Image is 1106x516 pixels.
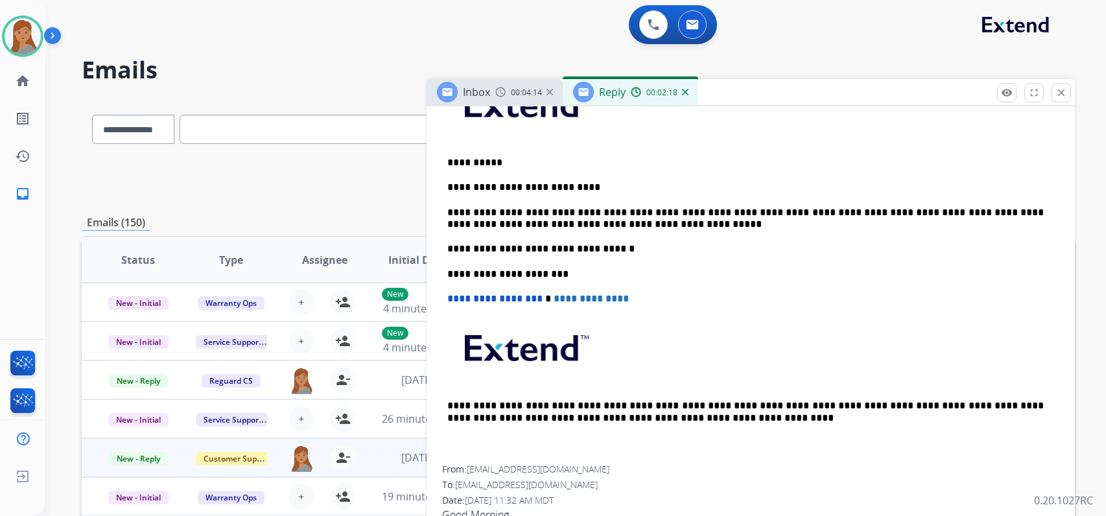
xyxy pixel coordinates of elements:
[465,494,554,506] span: [DATE] 11:32 AM MDT
[401,373,434,387] span: [DATE]
[599,85,626,99] span: Reply
[335,489,351,504] mat-icon: person_add
[198,491,265,504] span: Warranty Ops
[196,335,270,349] span: Service Support
[335,411,351,427] mat-icon: person_add
[198,296,265,310] span: Warranty Ops
[442,463,1059,476] div: From:
[196,413,270,427] span: Service Support
[383,340,453,355] span: 4 minutes ago
[401,451,434,465] span: [DATE]
[108,413,169,427] span: New - Initial
[15,111,30,126] mat-icon: list_alt
[298,489,304,504] span: +
[82,57,1075,83] h2: Emails
[335,333,351,349] mat-icon: person_add
[82,215,150,231] p: Emails (150)
[15,73,30,89] mat-icon: home
[196,452,280,465] span: Customer Support
[108,491,169,504] span: New - Initial
[455,478,598,491] span: [EMAIL_ADDRESS][DOMAIN_NAME]
[302,252,347,268] span: Assignee
[288,484,314,510] button: +
[298,294,304,310] span: +
[382,412,457,426] span: 26 minutes ago
[298,411,304,427] span: +
[288,289,314,315] button: +
[109,374,168,388] span: New - Reply
[335,294,351,310] mat-icon: person_add
[108,335,169,349] span: New - Initial
[288,445,314,472] img: agent-avatar
[1034,493,1093,508] p: 0.20.1027RC
[383,301,453,316] span: 4 minutes ago
[121,252,155,268] span: Status
[109,452,168,465] span: New - Reply
[442,494,1059,507] div: Date:
[467,463,609,475] span: [EMAIL_ADDRESS][DOMAIN_NAME]
[219,252,243,268] span: Type
[298,333,304,349] span: +
[646,88,677,98] span: 00:02:18
[382,288,408,301] p: New
[15,148,30,164] mat-icon: history
[388,252,447,268] span: Initial Date
[288,367,314,394] img: agent-avatar
[1028,87,1040,99] mat-icon: fullscreen
[382,489,457,504] span: 19 minutes ago
[202,374,261,388] span: Reguard CS
[442,478,1059,491] div: To:
[5,18,41,54] img: avatar
[1055,87,1067,99] mat-icon: close
[15,186,30,202] mat-icon: inbox
[335,372,351,388] mat-icon: person_remove
[463,85,490,99] span: Inbox
[335,450,351,465] mat-icon: person_remove
[288,406,314,432] button: +
[382,327,408,340] p: New
[511,88,542,98] span: 00:04:14
[288,328,314,354] button: +
[1001,87,1013,99] mat-icon: remove_red_eye
[108,296,169,310] span: New - Initial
